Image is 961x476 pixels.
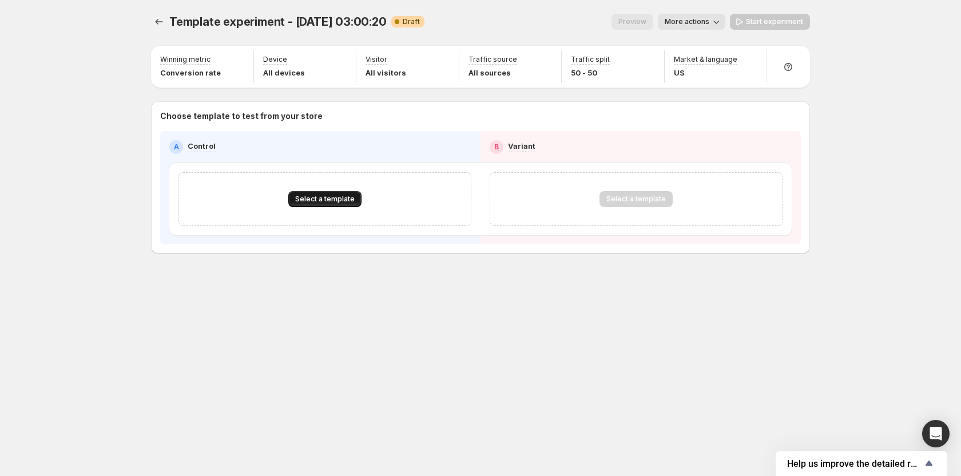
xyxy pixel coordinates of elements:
[674,67,737,78] p: US
[674,55,737,64] p: Market & language
[658,14,725,30] button: More actions
[288,191,362,207] button: Select a template
[571,67,610,78] p: 50 - 50
[160,55,211,64] p: Winning metric
[366,67,406,78] p: All visitors
[787,457,936,470] button: Show survey - Help us improve the detailed report for A/B campaigns
[151,14,167,30] button: Experiments
[295,195,355,204] span: Select a template
[922,420,950,447] div: Open Intercom Messenger
[263,67,305,78] p: All devices
[160,67,221,78] p: Conversion rate
[787,458,922,469] span: Help us improve the detailed report for A/B campaigns
[494,142,499,152] h2: B
[188,140,216,152] p: Control
[366,55,387,64] p: Visitor
[169,15,387,29] span: Template experiment - [DATE] 03:00:20
[468,67,517,78] p: All sources
[508,140,535,152] p: Variant
[174,142,179,152] h2: A
[468,55,517,64] p: Traffic source
[160,110,801,122] p: Choose template to test from your store
[665,17,709,26] span: More actions
[263,55,287,64] p: Device
[571,55,610,64] p: Traffic split
[403,17,420,26] span: Draft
